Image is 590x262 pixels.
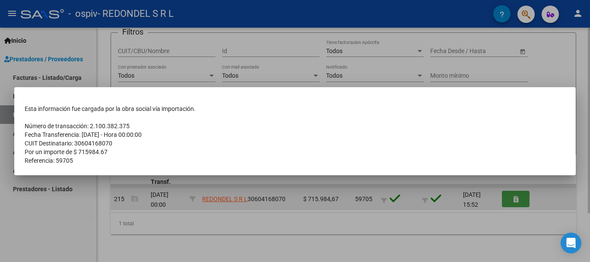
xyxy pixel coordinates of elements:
td: Referencia: 59705 [25,156,565,165]
td: Por un importe de $ 715984.67 [25,148,565,156]
div: Open Intercom Messenger [561,233,581,253]
td: Número de transacción: 2.100.382.375 [25,122,565,130]
td: CUIT Destinatario: 30604168070 [25,139,565,148]
td: Fecha Transferencia: [DATE] - Hora 00:00:00 [25,130,565,139]
td: Esta información fue cargada por la obra social vía importación. [25,104,565,113]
